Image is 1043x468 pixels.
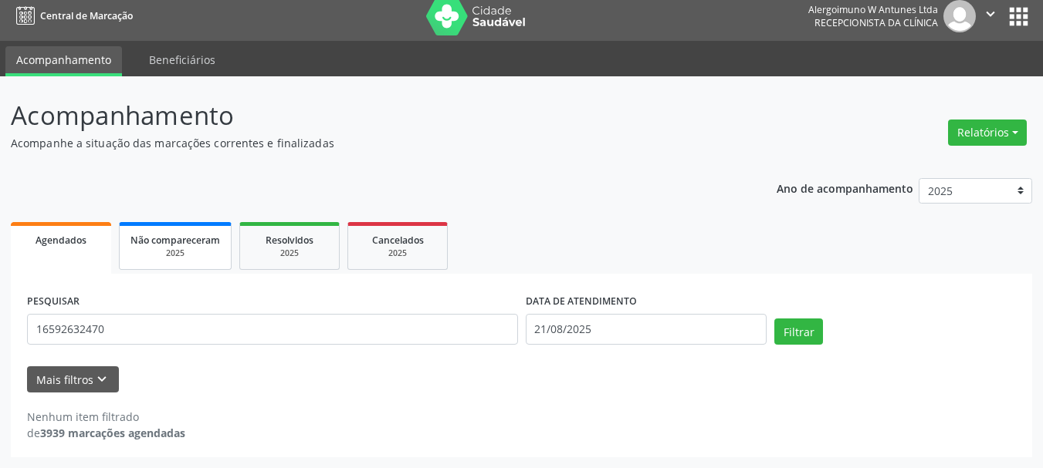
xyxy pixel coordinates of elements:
button: Mais filtroskeyboard_arrow_down [27,366,119,393]
a: Beneficiários [138,46,226,73]
button: Relatórios [948,120,1027,146]
p: Acompanhamento [11,96,726,135]
span: Resolvidos [266,234,313,247]
div: 2025 [359,247,436,259]
i: keyboard_arrow_down [93,371,110,388]
div: 2025 [251,247,328,259]
a: Acompanhamento [5,46,122,76]
input: Nome, código do beneficiário ou CPF [27,314,518,345]
button: Filtrar [774,318,823,345]
div: 2025 [130,247,220,259]
span: Cancelados [372,234,424,247]
span: Recepcionista da clínica [814,16,938,29]
div: Nenhum item filtrado [27,409,185,425]
strong: 3939 marcações agendadas [40,426,185,440]
p: Acompanhe a situação das marcações correntes e finalizadas [11,135,726,151]
input: Selecione um intervalo [526,314,767,345]
a: Central de Marcação [11,3,133,29]
label: DATA DE ATENDIMENTO [526,290,637,314]
div: Alergoimuno W Antunes Ltda [808,3,938,16]
span: Agendados [36,234,86,247]
button: apps [1005,3,1032,30]
p: Ano de acompanhamento [777,178,913,197]
label: PESQUISAR [27,290,80,314]
i:  [982,5,999,22]
div: de [27,425,185,441]
span: Central de Marcação [40,9,133,22]
span: Não compareceram [130,234,220,247]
